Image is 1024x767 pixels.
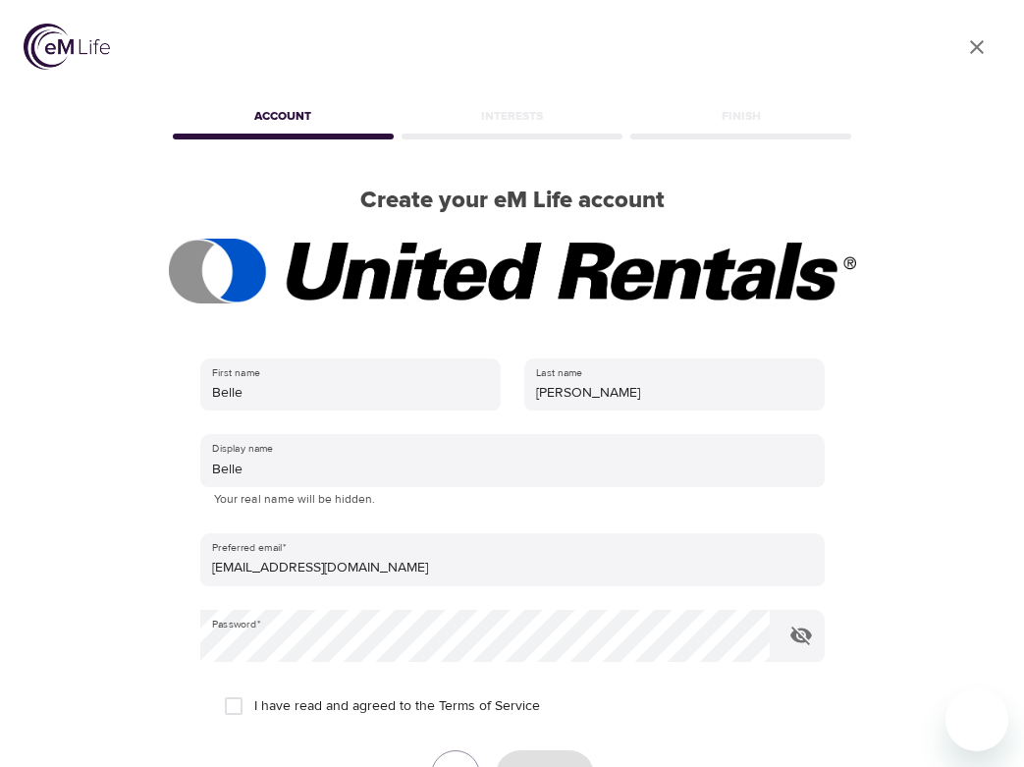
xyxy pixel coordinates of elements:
[254,696,540,717] span: I have read and agreed to the
[169,187,856,215] h2: Create your eM Life account
[214,490,811,510] p: Your real name will be hidden.
[24,24,110,70] img: logo
[169,239,856,303] img: United%20Rentals%202.jpg
[945,688,1008,751] iframe: Button to launch messaging window
[953,24,1000,71] a: close
[439,696,540,717] a: Terms of Service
